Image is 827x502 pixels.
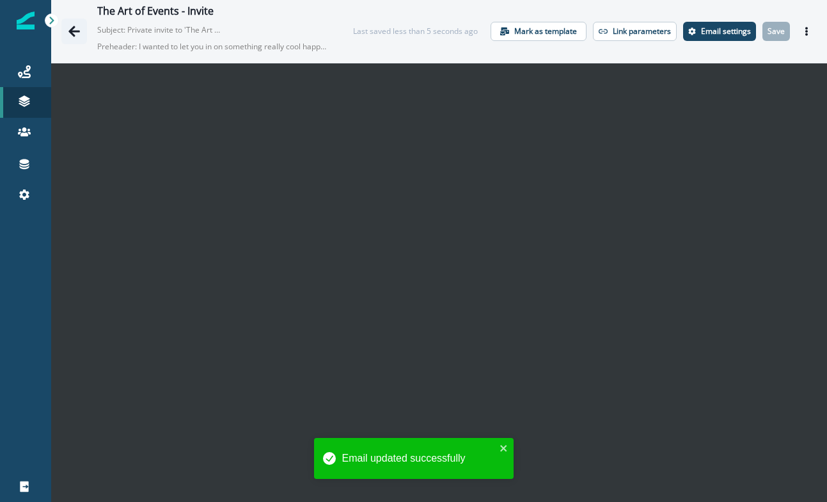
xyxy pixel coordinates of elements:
[97,36,327,58] p: Preheader: I wanted to let you in on something really cool happening next week, and invite you to...
[613,27,671,36] p: Link parameters
[762,22,790,41] button: Save
[683,22,756,41] button: Settings
[353,26,478,37] div: Last saved less than 5 seconds ago
[514,27,577,36] p: Mark as template
[796,22,817,41] button: Actions
[768,27,785,36] p: Save
[97,5,214,19] div: The Art of Events - Invite
[97,19,225,36] p: Subject: Private invite to 'The Art Of" event series with [PERSON_NAME]
[61,19,87,44] button: Go back
[17,12,35,29] img: Inflection
[701,27,751,36] p: Email settings
[593,22,677,41] button: Link parameters
[500,443,508,453] button: close
[491,22,587,41] button: Mark as template
[342,451,496,466] div: Email updated successfully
